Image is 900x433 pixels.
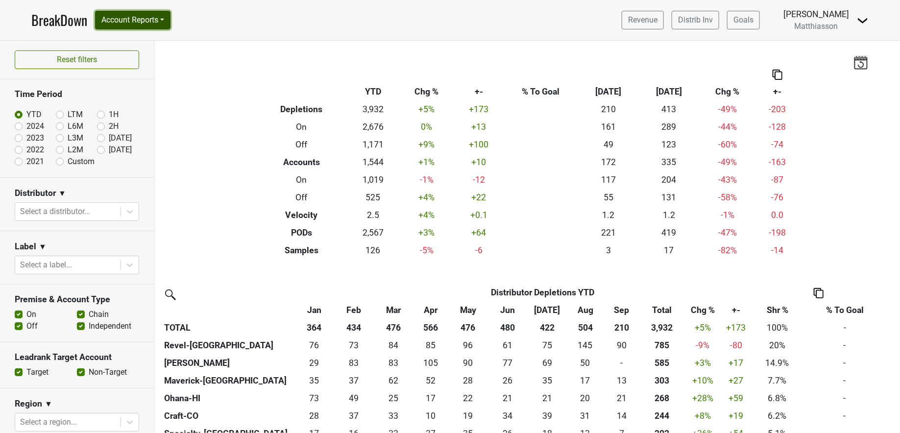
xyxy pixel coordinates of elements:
div: 96 [451,339,486,352]
a: Revenue [622,11,664,29]
label: Off [26,320,38,332]
th: Feb: activate to sort column ascending [334,301,374,319]
th: 210 [604,319,639,337]
td: 6.8% [751,389,804,407]
td: 49 [579,136,639,153]
td: 89.999 [448,354,488,372]
th: 476 [373,319,413,337]
td: +0.1 [455,206,503,224]
th: May: activate to sort column ascending [448,301,488,319]
span: ▼ [58,188,66,199]
td: 34.584 [294,372,334,389]
td: 84.418 [373,337,413,354]
td: +9 % [398,136,455,153]
td: - [804,337,886,354]
td: -6 [455,241,503,259]
td: 2,567 [348,224,399,241]
div: 25 [376,392,411,405]
td: -1 % [699,206,756,224]
button: Account Reports [95,11,170,29]
div: 73 [337,339,371,352]
td: 20.75 [604,389,639,407]
td: 145.249 [567,337,604,354]
span: Matthiasson [795,22,838,31]
th: 434 [334,319,374,337]
h3: Distributor [15,188,56,198]
td: -44 % [699,118,756,136]
td: -14 [756,241,799,259]
td: +64 [455,224,503,241]
td: 25 [373,389,413,407]
label: Target [26,366,49,378]
td: 289 [639,118,699,136]
div: 83 [337,357,371,369]
td: 6.2% [751,407,804,425]
th: 364 [294,319,334,337]
label: Chain [89,309,109,320]
td: 2,676 [348,118,399,136]
td: 82.501 [334,354,374,372]
th: On [255,171,348,189]
td: 1,171 [348,136,399,153]
div: +19 [724,409,749,422]
th: +- [756,83,799,100]
td: +1 % [398,153,455,171]
td: 221 [579,224,639,241]
td: 28.25 [294,407,334,425]
div: 73 [297,392,332,405]
div: 268 [642,392,682,405]
th: Jul: activate to sort column ascending [528,301,567,319]
div: 62 [376,374,411,387]
th: % To Goal [503,83,579,100]
span: +173 [726,323,746,333]
div: 244 [642,409,682,422]
td: - [804,372,886,389]
a: Distrib Inv [672,11,719,29]
th: Apr: activate to sort column ascending [413,301,448,319]
div: 26 [490,374,525,387]
td: 74.75 [528,337,567,354]
div: 33 [376,409,411,422]
td: +13 [455,118,503,136]
div: 85 [415,339,446,352]
td: 61.75 [373,372,413,389]
label: Independent [89,320,131,332]
td: 3,932 [348,100,399,118]
div: 14 [606,409,637,422]
th: Sep: activate to sort column ascending [604,301,639,319]
th: 566 [413,319,448,337]
th: 585.167 [640,354,685,372]
td: 13.75 [604,407,639,425]
td: 0.0 [756,206,799,224]
td: 72.75 [334,337,374,354]
div: 145 [569,339,602,352]
img: Dropdown Menu [857,15,869,26]
td: -76 [756,189,799,206]
td: +3 % [684,354,721,372]
div: 17 [415,392,446,405]
td: 55 [579,189,639,206]
div: +27 [724,374,749,387]
div: 21 [530,392,564,405]
th: Samples [255,241,348,259]
td: 123 [639,136,699,153]
td: 19.59 [567,389,604,407]
img: last_updated_date [853,55,868,69]
td: -1 % [398,171,455,189]
td: 0 [604,354,639,372]
td: 69.416 [528,354,567,372]
div: 22 [451,392,486,405]
th: +- [455,83,503,100]
th: Craft-CO [162,407,294,425]
h3: Leadrank Target Account [15,352,139,362]
td: 1.2 [579,206,639,224]
td: 36.748 [334,372,374,389]
th: On [255,118,348,136]
td: 21.1 [528,389,567,407]
div: 105 [415,357,446,369]
td: 7.7% [751,372,804,389]
th: Off [255,136,348,153]
img: filter [162,286,177,302]
label: L2M [68,144,83,156]
td: -203 [756,100,799,118]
